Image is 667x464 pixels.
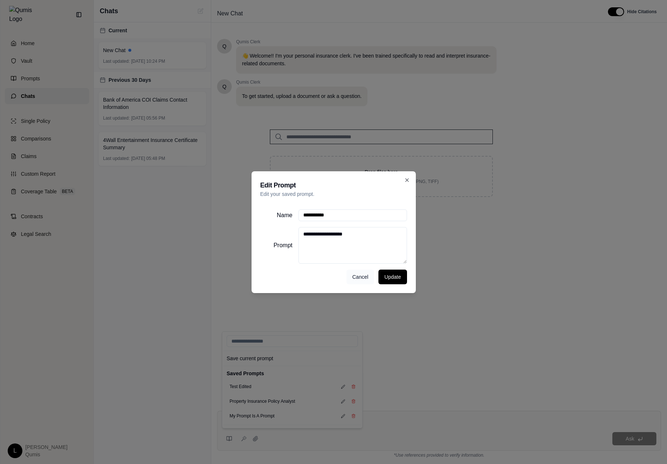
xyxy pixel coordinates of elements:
label: Prompt [260,241,293,250]
label: Name [260,211,293,220]
p: Edit your saved prompt. [260,190,407,198]
button: Cancel [347,270,374,284]
button: Update [378,270,407,284]
h2: Edit Prompt [260,180,407,190]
